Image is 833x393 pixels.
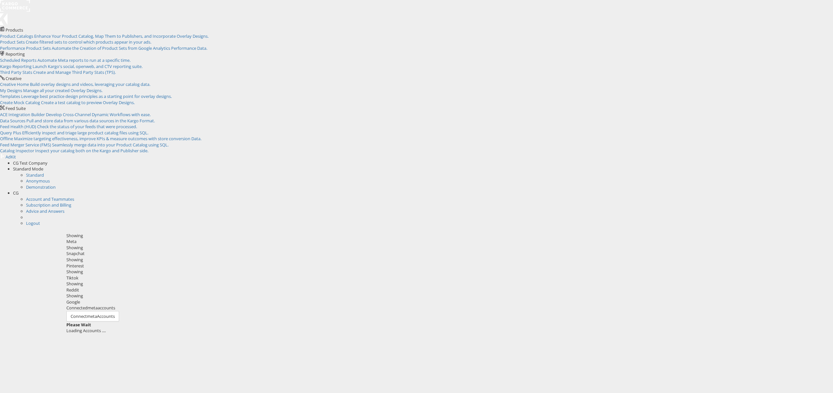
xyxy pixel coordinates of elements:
div: Showing [66,281,828,287]
span: Launch Kargo's social, openweb, and CTV reporting suite. [33,63,143,69]
span: Automate Meta reports to run at a specific time. [37,57,130,63]
span: Manage all your created Overlay Designs. [23,88,102,93]
span: Creative [6,75,21,81]
div: Showing [66,269,828,275]
div: Loading Accounts .... [66,328,828,334]
div: Showing [66,257,828,263]
strong: Please Wait [66,322,91,328]
span: Develop Cross-Channel Dynamic Workflows with ease. [46,112,151,117]
a: Advice and Answers [26,208,64,214]
a: Demonstration [26,184,56,190]
span: AdKit [6,154,16,160]
span: meta [87,313,97,319]
div: Reddit [66,287,828,293]
div: Snapchat [66,251,828,257]
span: CG [13,190,19,196]
span: Efficiently inspect and triage large product catalog files using SQL. [22,130,148,136]
div: Showing [66,245,828,251]
div: Showing [66,233,828,239]
span: Reporting [6,51,25,57]
span: Build overlay designs and videos, leveraging your catalog data. [30,81,150,87]
span: Automate the Creation of Product Sets from Google Analytics Performance Data. [52,45,207,51]
div: Showing [66,293,828,299]
span: Feed Suite [6,105,26,111]
span: Products [6,27,23,33]
span: Seamlessly merge data into your Product Catalog using SQL. [52,142,169,148]
div: Tiktok [66,275,828,281]
a: Standard [26,172,44,178]
span: Standard Mode [13,166,43,172]
span: Create a test catalog to preview Overlay Designs. [41,100,135,105]
div: Meta [66,238,828,245]
div: Pinterest [66,263,828,269]
span: Pull and store data from various data sources in the Kargo Format. [26,118,155,124]
a: Logout [26,220,40,226]
span: Maximize targeting effectiveness, improve KPIs & measure outcomes with store conversion Data. [14,136,201,142]
div: Google [66,299,828,305]
a: Subscription and Billing [26,202,71,208]
button: ConnectmetaAccounts [66,311,119,322]
span: Create filtered sets to control which products appear in your ads. [26,39,151,45]
span: Check the status of your feeds that were processed. [37,124,137,129]
span: Leverage best practice design principles as a starting point for overlay designs. [21,93,172,99]
span: CG Test Company [13,160,48,166]
span: Create and Manage Third Party Stats (TPS). [33,69,116,75]
span: Inspect your catalog both on the Kargo and Publisher side. [35,148,148,154]
span: Enhance Your Product Catalog, Map Them to Publishers, and Incorporate Overlay Designs. [34,33,209,39]
a: Account and Teammates [26,196,74,202]
span: meta [88,305,98,311]
a: Anonymous [26,178,50,184]
div: Connected accounts [66,305,828,311]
